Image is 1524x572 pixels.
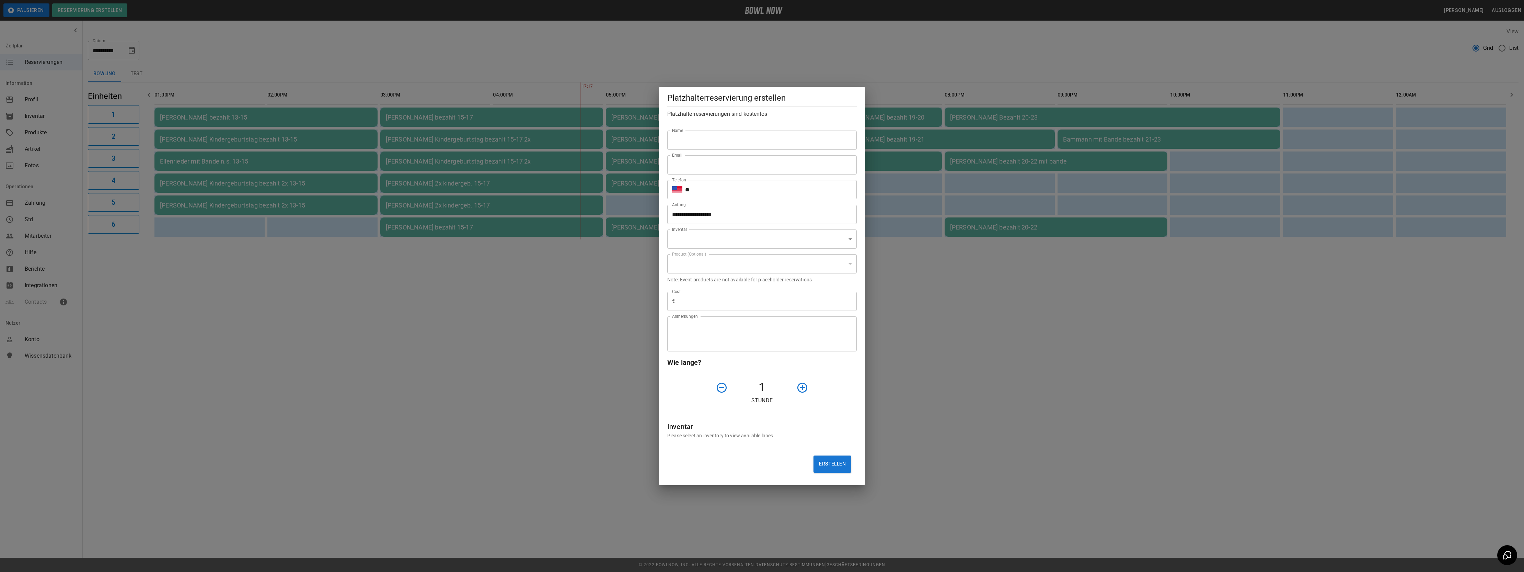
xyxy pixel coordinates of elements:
h5: Platzhalterreservierung erstellen [667,92,857,103]
h6: Inventar [667,421,857,432]
input: Choose date, selected date is Sep 24, 2025 [667,205,852,224]
p: Stunde [667,396,857,405]
h6: Wie lange? [667,357,857,368]
p: Please select an inventory to view available lanes [667,432,857,439]
label: Telefon [672,177,686,183]
label: Anfang [672,202,686,208]
p: € [672,297,675,305]
h4: 1 [730,380,794,395]
h6: Platzhalterreservierungen sind kostenlos [667,109,857,119]
div: ​ [667,254,857,273]
p: Note: Event products are not available for placeholder reservations [667,276,857,283]
div: ​ [667,229,857,249]
button: Select country [672,184,682,195]
button: Erstellen [813,456,851,473]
